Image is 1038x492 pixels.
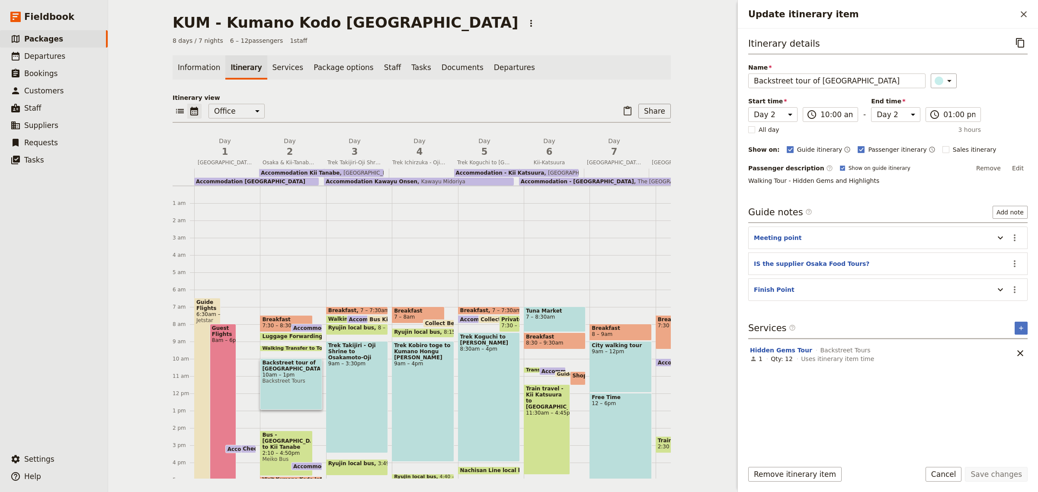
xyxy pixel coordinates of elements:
div: ​ [935,76,955,86]
span: Help [24,472,41,481]
span: 3 [327,145,382,158]
p: Walking Tour - Hidden Gems and Highlights [748,176,1028,185]
div: Accommodation [GEOGRAPHIC_DATA] [194,178,319,185]
button: Time shown on guide itinerary [844,144,851,155]
span: ​ [826,165,833,172]
div: 3 pm [173,442,194,449]
div: Accommodation [GEOGRAPHIC_DATA] [225,445,252,453]
span: Requests [24,138,58,147]
div: Visit Kumano Kodo Information Centre [260,476,322,482]
span: Trek Koguchi to [PERSON_NAME] [460,334,518,346]
span: Uses itinerary item time [801,355,874,363]
span: - [863,109,866,122]
div: Ryujin local bus8:15 – 8:50am [392,328,454,338]
span: 7:30 – 8:30am [262,323,300,329]
span: Trek Koguchi to [GEOGRAPHIC_DATA] [454,159,515,166]
h1: KUM - Kumano Kodo [GEOGRAPHIC_DATA] [173,14,519,31]
div: 1 am [173,200,194,207]
div: 1 [750,355,762,363]
span: ​ [807,109,817,120]
label: Passenger description [748,164,833,173]
button: Day5Trek Koguchi to [GEOGRAPHIC_DATA] [454,137,519,169]
a: Departures [489,55,540,80]
button: ​ [931,73,957,88]
a: Tasks [406,55,436,80]
div: Breakfast7 – 7:30am [458,307,520,315]
span: Accommodation - Kii Katsuura [541,368,634,374]
h2: Day [392,137,447,158]
span: All day [759,125,779,134]
span: 7 – 7:30am [492,307,521,313]
button: Actions [524,16,538,31]
div: Breakfast7 – 7:30am [326,307,388,315]
button: Day2Osaka & Kii-Tanabe Coastal Amble [259,137,324,169]
span: Breakfast [658,316,715,323]
button: Meeting point [754,233,801,242]
span: Collect Bento box [481,316,536,322]
div: Breakfast7:30 – 9:30am [656,315,718,349]
span: Accommodation Kii Tanabe [293,463,376,469]
button: Time shown on passenger itinerary [929,144,935,155]
span: Accommodation - [GEOGRAPHIC_DATA] [658,360,775,365]
span: 7:30 – 8:30am [501,323,539,329]
span: Backstreet tour of [GEOGRAPHIC_DATA] [262,360,320,372]
span: 7:30 – 9:30am [658,323,715,329]
div: 3 am [173,234,194,241]
h2: Day [522,137,577,158]
div: 2 pm [173,425,194,431]
div: Qty: 12 [771,355,793,363]
div: 10 am [173,355,194,362]
select: End time [871,107,920,122]
span: Jetstar [196,317,218,323]
h2: Update itinerary item [748,8,1016,21]
span: Start time [748,97,798,105]
div: Walking Transfer to bus station [326,315,361,323]
span: 12 – 6pm [592,400,649,406]
span: Breakfast [526,334,583,340]
span: Packages [24,35,63,43]
span: Remove service [1013,346,1028,361]
button: Day4Trek Ichirzuka - Oji to Kumano Hongu [PERSON_NAME] [389,137,454,169]
span: Fieldbook [24,10,74,23]
div: Breakfast7 – 8am [392,307,445,323]
button: Actions [1007,230,1022,245]
div: Breakfast8 – 9am [589,324,651,341]
div: Accommodation Kii Tanabe[GEOGRAPHIC_DATA] [259,169,384,177]
div: Bus Kitty [367,315,388,323]
a: Information [173,55,225,80]
div: Accommodation [GEOGRAPHIC_DATA] [291,324,322,332]
h2: Day [457,137,512,158]
button: Day6Kii-Katsuura [519,137,583,169]
div: Private taxi transfer7:30 – 8:30am [499,315,520,332]
div: 11 am [173,373,194,380]
span: Walking Transfer to Tour meet point [262,346,362,351]
button: Paste itinerary item [620,104,635,118]
div: Accommodation Kii Tanabe [291,462,322,470]
span: Accommodation Kii Tanabe [261,170,340,176]
div: Accommodation Kawayu Onsen [458,315,493,323]
div: Tuna Market7 – 8:30am [524,307,586,332]
span: Breakfast [460,307,492,313]
a: Staff [379,55,407,80]
span: 10am – 1pm [262,372,320,378]
span: 3 hours [958,125,981,134]
span: Trek Takijiri - Oji Shrine to Osakamoto-Oji [328,342,386,361]
div: Trek Takijiri - Oji Shrine to Osakamoto-Oji9am – 3:30pm [326,341,388,453]
span: Staff [24,104,42,112]
a: Itinerary [225,55,267,80]
span: Train Travel [658,438,715,444]
span: ​ [805,208,812,219]
button: Actions [1007,282,1022,297]
input: ​ [820,109,852,120]
button: Day1[GEOGRAPHIC_DATA] [194,137,259,169]
span: Accommodation Kawayu Onsen [326,179,417,185]
span: Bus Kitty [369,316,400,322]
button: IS the supplier Osaka Food Tours? [754,259,869,268]
span: Check in to accommodation [243,446,328,452]
span: Shop for lunch and snacks [572,373,653,379]
h2: Day [587,137,641,158]
span: 9am – 3:30pm [328,361,386,367]
div: Accommodation - Kii Katsuura [539,367,566,375]
span: Suppliers [24,121,58,130]
div: Ryujin local bus8 – 8:40am [326,324,388,335]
